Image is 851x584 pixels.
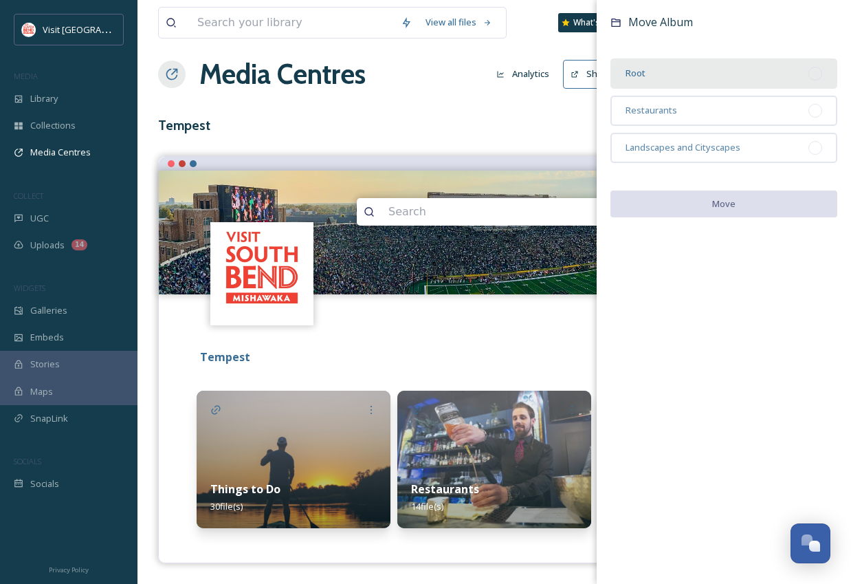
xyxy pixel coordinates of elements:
a: What's New [558,13,627,32]
strong: Restaurants [411,482,479,497]
span: Library [30,92,58,105]
a: Privacy Policy [49,561,89,577]
img: 43fdc62c-cb79-4320-b130-341b6d31e83b.jpg [397,391,591,528]
span: MEDIA [14,71,38,81]
span: Media Centres [30,146,91,159]
span: Move Album [628,14,693,30]
button: Analytics [489,61,556,87]
span: Maps [30,385,53,398]
img: dd8c2abf-4b30-4310-876f-9c848a6c6a55.jpg [197,391,390,528]
span: Visit [GEOGRAPHIC_DATA] [43,23,149,36]
span: Privacy Policy [49,565,89,574]
h3: Tempest [158,116,830,136]
span: WIDGETS [14,283,45,293]
img: vsbm-stackedMISH_CMYKlogo2017.jpg [22,23,36,36]
span: SOCIALS [14,456,41,466]
button: Move [610,191,837,217]
span: Stories [30,358,60,371]
div: 14 [71,239,87,250]
span: Root [626,67,645,79]
input: Search [382,197,570,227]
strong: Tempest [200,349,250,365]
a: Media Centres [199,54,366,95]
span: 14 file(s) [411,500,443,512]
span: Galleries [30,304,67,317]
span: Socials [30,477,59,490]
input: Search your library [190,8,394,38]
span: Restaurants [626,104,677,116]
button: Share [563,60,619,88]
span: COLLECT [14,191,43,201]
button: Open Chat [791,523,830,563]
span: 30 file(s) [210,500,243,512]
a: Analytics [489,61,563,87]
span: Collections [30,119,76,132]
span: UGC [30,212,49,225]
a: View all files [419,9,499,36]
span: SnapLink [30,412,68,425]
span: Landscapes and Cityscapes [626,141,740,153]
strong: Things to Do [210,482,280,497]
span: Uploads [30,239,65,252]
img: vsbm-stackedMISH_CMYKlogo2017.jpg [212,224,312,323]
img: 101224_NDFB-Stanford-296 (3).jpg [159,171,830,294]
span: Embeds [30,331,64,344]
